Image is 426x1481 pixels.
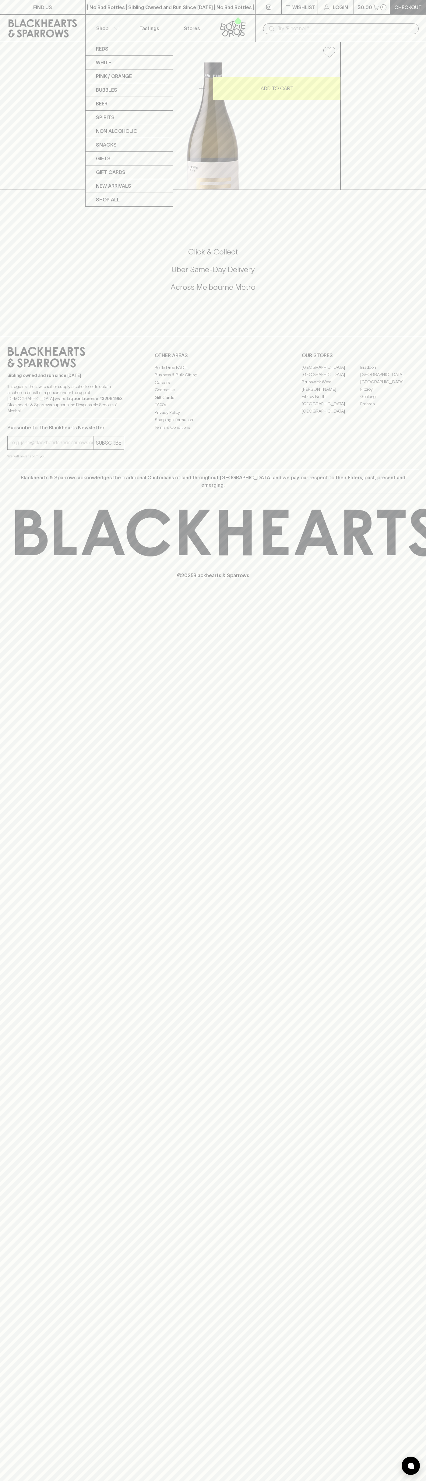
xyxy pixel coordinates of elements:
a: Pink / Orange [86,69,173,83]
a: SHOP ALL [86,193,173,206]
a: Beer [86,97,173,111]
p: Snacks [96,141,117,148]
a: Snacks [86,138,173,152]
a: Non Alcoholic [86,124,173,138]
p: Pink / Orange [96,73,132,80]
a: Bubbles [86,83,173,97]
a: Spirits [86,111,173,124]
p: Non Alcoholic [96,127,137,135]
p: Reds [96,45,108,52]
a: White [86,56,173,69]
p: Spirits [96,114,114,121]
img: bubble-icon [408,1463,414,1469]
a: Gift Cards [86,165,173,179]
p: Gift Cards [96,169,125,176]
p: Gifts [96,155,111,162]
a: Gifts [86,152,173,165]
p: Bubbles [96,86,117,94]
p: Beer [96,100,107,107]
p: White [96,59,111,66]
p: New Arrivals [96,182,131,190]
p: SHOP ALL [96,196,120,203]
a: Reds [86,42,173,56]
a: New Arrivals [86,179,173,193]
